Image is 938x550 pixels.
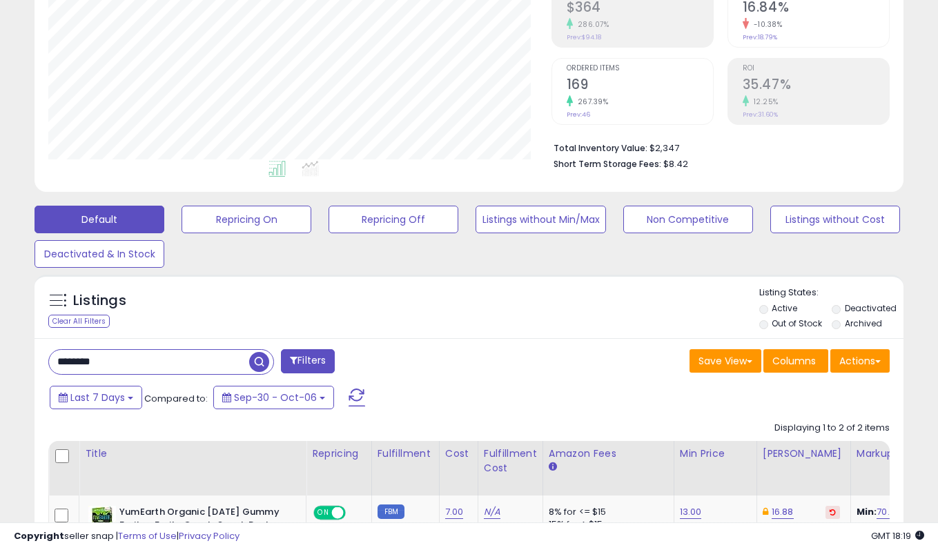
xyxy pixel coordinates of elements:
div: 8% for <= $15 [549,506,663,518]
button: Columns [763,349,828,373]
small: Prev: 18.79% [743,33,777,41]
a: Terms of Use [118,529,177,542]
button: Repricing Off [329,206,458,233]
small: Amazon Fees. [549,461,557,473]
a: N/A [484,505,500,519]
div: [PERSON_NAME] [763,446,845,461]
h5: Listings [73,291,126,311]
small: -10.38% [749,19,783,30]
h2: 169 [567,77,713,95]
span: Ordered Items [567,65,713,72]
small: 286.07% [573,19,609,30]
div: Fulfillment [378,446,433,461]
h2: 35.47% [743,77,889,95]
label: Out of Stock [772,317,822,329]
button: Actions [830,349,890,373]
p: Listing States: [759,286,903,299]
strong: Copyright [14,529,64,542]
div: Min Price [680,446,751,461]
button: Last 7 Days [50,386,142,409]
a: 7.00 [445,505,464,519]
label: Active [772,302,797,314]
div: seller snap | | [14,530,240,543]
a: Privacy Policy [179,529,240,542]
button: Filters [281,349,335,373]
img: 41x-Z8TXdJL._SL40_.jpg [88,506,116,533]
b: Min: [857,505,877,518]
span: Sep-30 - Oct-06 [234,391,317,404]
button: Non Competitive [623,206,753,233]
b: Total Inventory Value: [554,142,647,154]
div: Repricing [312,446,366,461]
div: Amazon Fees [549,446,668,461]
button: Default [35,206,164,233]
div: Fulfillment Cost [484,446,537,475]
div: Clear All Filters [48,315,110,328]
a: 13.00 [680,505,702,519]
b: Short Term Storage Fees: [554,158,661,170]
button: Listings without Min/Max [476,206,605,233]
a: 70.86 [877,505,901,519]
small: Prev: 46 [567,110,590,119]
span: Columns [772,354,816,368]
span: ROI [743,65,889,72]
small: FBM [378,504,404,519]
span: 2025-10-14 18:19 GMT [871,529,924,542]
div: Title [85,446,300,461]
li: $2,347 [554,139,879,155]
label: Archived [845,317,882,329]
small: Prev: 31.60% [743,110,778,119]
span: ON [315,507,332,519]
button: Listings without Cost [770,206,900,233]
button: Save View [690,349,761,373]
button: Deactivated & In Stock [35,240,164,268]
div: Cost [445,446,472,461]
small: 267.39% [573,97,609,107]
label: Deactivated [845,302,897,314]
span: $8.42 [663,157,688,170]
small: 12.25% [749,97,779,107]
button: Repricing On [182,206,311,233]
span: Compared to: [144,392,208,405]
div: Displaying 1 to 2 of 2 items [774,422,890,435]
span: Last 7 Days [70,391,125,404]
button: Sep-30 - Oct-06 [213,386,334,409]
small: Prev: $94.18 [567,33,601,41]
a: 16.88 [772,505,794,519]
